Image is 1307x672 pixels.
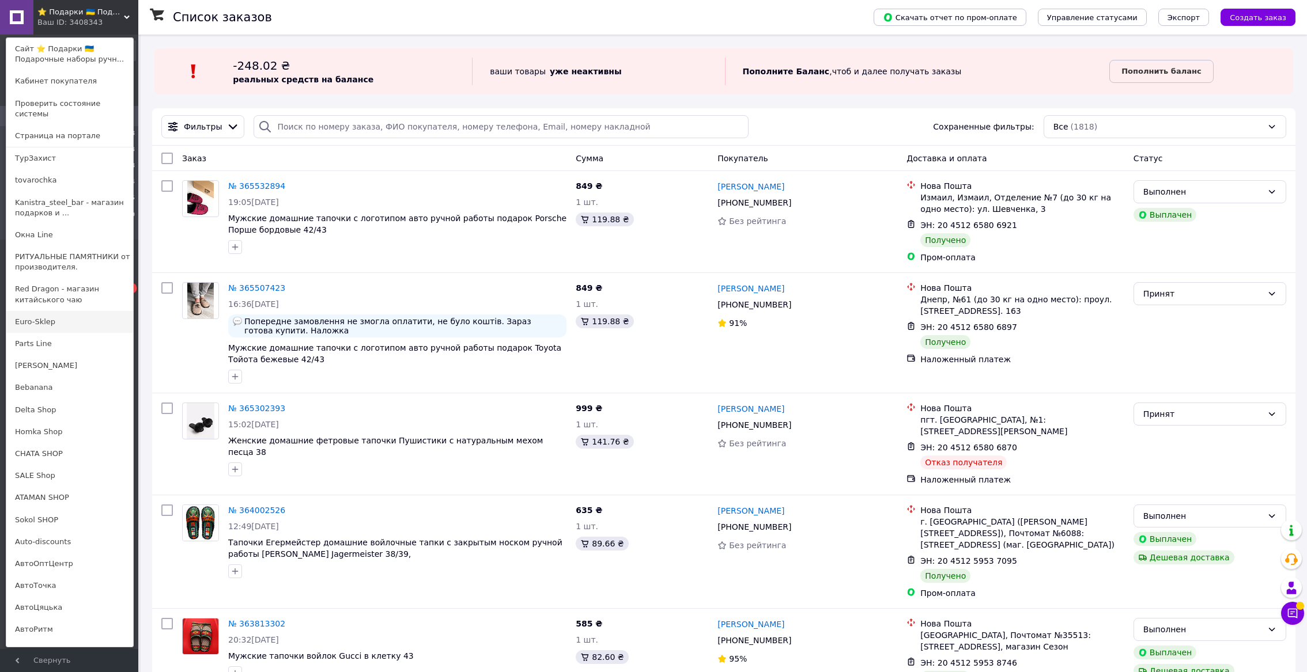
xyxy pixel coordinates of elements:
a: Тапочки Егермейстер домашние войлочные тапки с закрытым носком ручной работы [PERSON_NAME] Jagerm... [228,538,562,559]
div: Получено [920,335,970,349]
button: Скачать отчет по пром-оплате [874,9,1026,26]
span: Фильтры [184,121,222,132]
span: Мужские тапочки войлок Gucci в клетку 43 [228,651,414,660]
a: Фото товару [182,403,219,439]
span: 95% [729,654,747,663]
b: Пополните Баланс [743,67,830,76]
span: 20:32[DATE] [228,635,279,644]
div: Принят [1143,287,1263,300]
b: Пополнить баланс [1121,67,1201,75]
a: ATAMAN SHOP [6,487,133,508]
div: Выплачен [1134,532,1196,546]
b: уже неактивны [550,67,622,76]
button: Создать заказ [1221,9,1295,26]
a: АвтоРитм [6,618,133,640]
div: 119.88 ₴ [576,212,633,226]
div: Нова Пошта [920,180,1124,192]
div: Нова Пошта [920,403,1124,414]
a: [PERSON_NAME] [717,403,784,415]
a: № 365302393 [228,404,285,413]
a: CHATA SHOP [6,443,133,465]
a: АвтоОптЦентр [6,553,133,575]
span: 15:02[DATE] [228,420,279,429]
span: Скачать отчет по пром-оплате [883,12,1017,22]
img: Фото товару [187,403,214,439]
span: 849 ₴ [576,181,602,191]
a: [PERSON_NAME] [6,355,133,377]
img: Фото товару [187,181,214,217]
a: Окна Line [6,224,133,246]
h1: Список заказов [173,10,272,24]
input: Поиск по номеру заказа, ФИО покупателя, номеру телефона, Email, номеру накладной [254,115,749,138]
a: Red Dragon - магазин китайського чаю [6,278,133,310]
div: ваши товары [472,58,724,85]
div: 119.88 ₴ [576,314,633,328]
button: Управление статусами [1038,9,1147,26]
div: , чтоб и далее получать заказы [725,58,1110,85]
span: 1 шт. [576,420,598,429]
span: 1 шт. [576,299,598,309]
a: SALE Shop [6,465,133,487]
a: Фото товару [182,180,219,217]
span: Без рейтинга [729,217,786,226]
div: Днепр, №61 (до 30 кг на одно место): проул. [STREET_ADDRESS]. 163 [920,294,1124,317]
div: [PHONE_NUMBER] [715,632,794,648]
a: РИТУАЛЬНЫЕ ПАМЯТНИКИ от производителя. [6,246,133,278]
div: Нова Пошта [920,504,1124,516]
div: Наложенный платеж [920,354,1124,365]
div: [PHONE_NUMBER] [715,417,794,433]
div: Выполнен [1143,623,1263,636]
span: Экспорт [1168,13,1200,22]
span: Статус [1134,154,1163,163]
div: Принят [1143,408,1263,420]
a: Фото товару [182,618,219,655]
span: Управление статусами [1047,13,1138,22]
div: Наложенный платеж [920,474,1124,485]
div: 82.60 ₴ [576,650,628,664]
div: г. [GEOGRAPHIC_DATA] ([PERSON_NAME][STREET_ADDRESS]), Почтомат №6088: [STREET_ADDRESS] (маг. [GEO... [920,516,1124,550]
a: Delta Shop [6,399,133,421]
a: Страница на портале [6,125,133,147]
span: 19:05[DATE] [228,198,279,207]
img: Фото товару [183,618,218,654]
span: 16:36[DATE] [228,299,279,309]
span: Без рейтинга [729,541,786,550]
div: Дешевая доставка [1134,550,1234,564]
span: 1 шт. [576,522,598,531]
div: Измаил, Измаил, Отделение №7 (до 30 кг на одно место): ул. Шевченка, 3 [920,192,1124,215]
div: пгт. [GEOGRAPHIC_DATA], №1: [STREET_ADDRESS][PERSON_NAME] [920,414,1124,437]
span: ЭН: 20 4512 6580 6870 [920,443,1017,452]
b: реальных средств на балансе [233,75,373,84]
a: Создать заказ [1209,12,1295,21]
span: ЭН: 20 4512 6580 6897 [920,322,1017,332]
span: ⭐ Подарки 🇺🇦 Подарочные наборы ручной работы 🎁 [37,7,124,17]
div: Выплачен [1134,208,1196,222]
span: Создать заказ [1230,13,1286,22]
a: Мужские домашние тапочки с логотипом авто ручной работы подарок Porsche Порше бордовые 42/43 [228,214,566,234]
a: Фото товару [182,282,219,319]
span: ЭН: 20 4512 6580 6921 [920,221,1017,230]
span: -248.02 ₴ [233,59,290,73]
span: Без рейтинга [729,439,786,448]
a: Проверить состояние системы [6,93,133,125]
span: 849 ₴ [576,283,602,293]
div: 141.76 ₴ [576,435,633,449]
a: [PERSON_NAME] [717,618,784,630]
button: Экспорт [1158,9,1209,26]
div: [GEOGRAPHIC_DATA], Почтомат №35513: [STREET_ADDRESS], магазин Сезон [920,629,1124,652]
span: (1818) [1071,122,1098,131]
a: № 365532894 [228,181,285,191]
img: :speech_balloon: [233,317,242,326]
span: Попередне замовлення не змогла оплатити, не було коштів. Зараз готова купити. Наложка [244,317,562,335]
a: ТурЗахист [6,147,133,169]
a: Мужские домашние тапочки с логотипом авто ручной работы подарок Toyota Тойота бежевые 42/43 [228,343,561,364]
span: Женские домашние фетровые тапочки Пушистики с натуральным мехом песца 38 [228,436,543,457]
div: Ваш ID: 3408343 [37,17,86,28]
a: Sokol SHOP [6,509,133,531]
a: Пополнить баланс [1109,60,1213,83]
span: 1 шт. [576,635,598,644]
a: Сайт ⭐ Подарки 🇺🇦 Подарочные наборы ручн... [6,38,133,70]
a: AUTOMALL [6,641,133,663]
img: Фото товару [187,283,214,318]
